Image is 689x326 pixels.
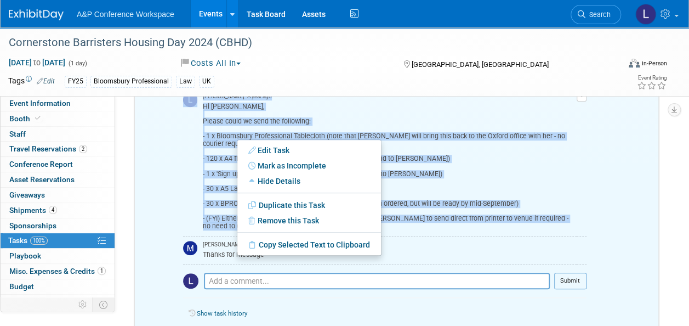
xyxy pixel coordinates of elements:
span: Giveaways [9,190,45,199]
span: ROI, Objectives & ROO [9,297,83,306]
span: Search [585,10,611,19]
a: Copy Selected Text to Clipboard [237,237,381,252]
span: Staff [9,130,26,138]
span: Shipments [9,206,57,215]
img: Louise Morgan [183,273,198,289]
span: Misc. Expenses & Credits [9,267,106,276]
span: Budget [9,282,34,291]
span: [GEOGRAPHIC_DATA], [GEOGRAPHIC_DATA] [412,60,549,69]
button: Costs All In [177,58,245,69]
a: Hide Details [237,173,381,189]
a: Budget [1,279,115,294]
a: ROI, Objectives & ROO [1,295,115,310]
span: Tasks [8,236,48,245]
span: 1 [98,267,106,275]
a: Search [571,5,621,24]
a: Conference Report [1,157,115,172]
a: Show task history [197,310,247,317]
a: Event Information [1,96,115,111]
span: Travel Reservations [9,144,87,153]
span: Event Information [9,99,71,108]
a: Playbook [1,249,115,263]
a: Edit Task [237,143,381,158]
span: [PERSON_NAME] - A year ago [203,241,272,249]
span: A&P Conference Workspace [77,10,174,19]
i: Booth reservation complete [35,115,41,121]
a: Tasks100% [1,233,115,248]
div: Thanks for message [203,249,577,259]
a: Edit [37,77,55,85]
div: Event Rating [637,75,667,81]
img: Format-Inperson.png [629,59,640,68]
a: Booth [1,111,115,126]
div: Law [176,76,195,87]
td: Tags [8,75,55,88]
span: 100% [30,237,48,245]
span: to [32,58,42,67]
div: FY25 [65,76,87,87]
a: Mark as Incomplete [237,158,381,173]
span: (1 day) [67,60,87,67]
div: In-Person [641,59,667,68]
div: Event Format [571,57,667,74]
span: Playbook [9,251,41,260]
span: [DATE] [DATE] [8,58,66,68]
a: Remove this Task [237,213,381,228]
div: UK [199,76,214,87]
img: ExhibitDay [9,9,64,20]
span: Sponsorships [9,221,56,230]
a: Duplicate this Task [237,198,381,213]
span: Conference Report [9,160,73,168]
a: Asset Reservations [1,172,115,187]
a: Sponsorships [1,218,115,233]
img: Louise Morgan [635,4,656,25]
td: Personalize Event Tab Strip [73,297,93,312]
div: Bloomsbury Professional [90,76,172,87]
span: 4 [49,206,57,214]
div: Hi [PERSON_NAME], Please could we send the following: - 1 x Bloomsbury Professional Tablecloth (n... [203,100,577,231]
span: Asset Reservations [9,175,75,184]
button: Submit [554,273,586,289]
a: Shipments4 [1,203,115,218]
td: Toggle Event Tabs [93,297,115,312]
span: 2 [79,145,87,153]
a: Travel Reservations2 [1,142,115,156]
img: Matt Hambridge [183,241,197,255]
a: Staff [1,127,115,142]
a: Misc. Expenses & Credits1 [1,264,115,279]
img: Louise Morgan [183,93,197,107]
a: Giveaways [1,188,115,203]
span: Booth [9,114,43,123]
div: Cornerstone Barristers Housing Day 2024 (CBHD) [5,33,611,53]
